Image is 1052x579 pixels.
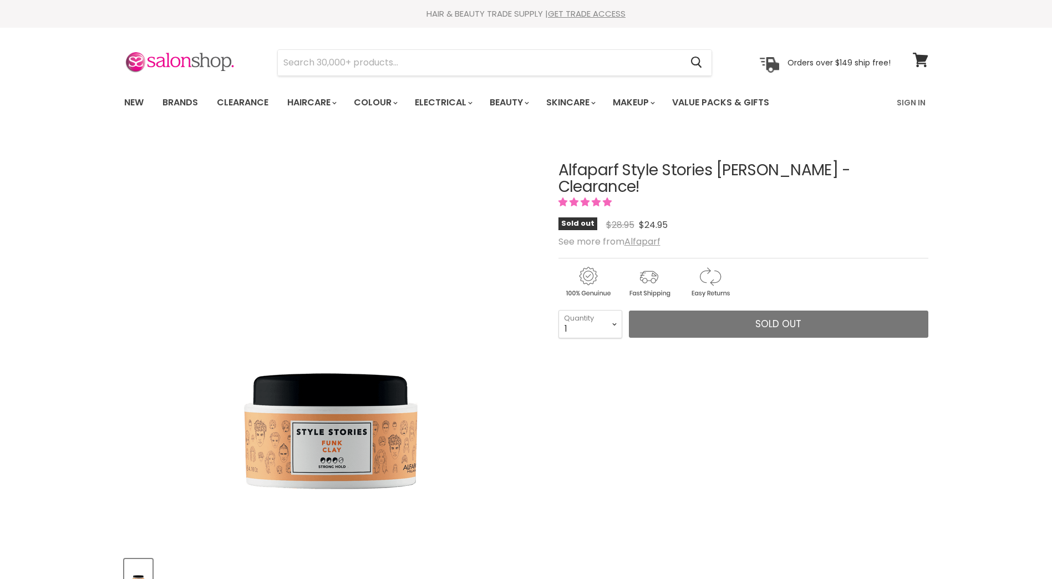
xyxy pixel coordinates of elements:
span: $28.95 [606,219,634,231]
span: 5.00 stars [558,196,614,209]
span: See more from [558,235,660,248]
a: Clearance [209,91,277,114]
input: Search [278,50,682,75]
ul: Main menu [116,87,834,119]
a: Alfaparf [624,235,660,248]
img: Alfaparf Style Stories Funk Clay - Clearance! [137,147,525,535]
a: Sign In [890,91,932,114]
img: genuine.gif [558,265,617,299]
a: Value Packs & Gifts [664,91,777,114]
a: Haircare [279,91,343,114]
form: Product [277,49,712,76]
button: Sold out [629,311,928,338]
span: Sold out [755,317,801,331]
a: New [116,91,152,114]
button: Search [682,50,712,75]
a: Makeup [604,91,662,114]
a: Skincare [538,91,602,114]
a: GET TRADE ACCESS [548,8,626,19]
nav: Main [110,87,942,119]
a: Brands [154,91,206,114]
div: Alfaparf Style Stories Funk Clay - Clearance! image. Click or Scroll to Zoom. [124,134,538,548]
img: returns.gif [680,265,739,299]
select: Quantity [558,310,622,338]
p: Orders over $149 ship free! [787,57,891,67]
span: $24.95 [639,219,668,231]
a: Colour [345,91,404,114]
div: HAIR & BEAUTY TRADE SUPPLY | [110,8,942,19]
img: shipping.gif [619,265,678,299]
span: Sold out [558,217,597,230]
h1: Alfaparf Style Stories [PERSON_NAME] - Clearance! [558,162,928,196]
a: Beauty [481,91,536,114]
a: Electrical [406,91,479,114]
